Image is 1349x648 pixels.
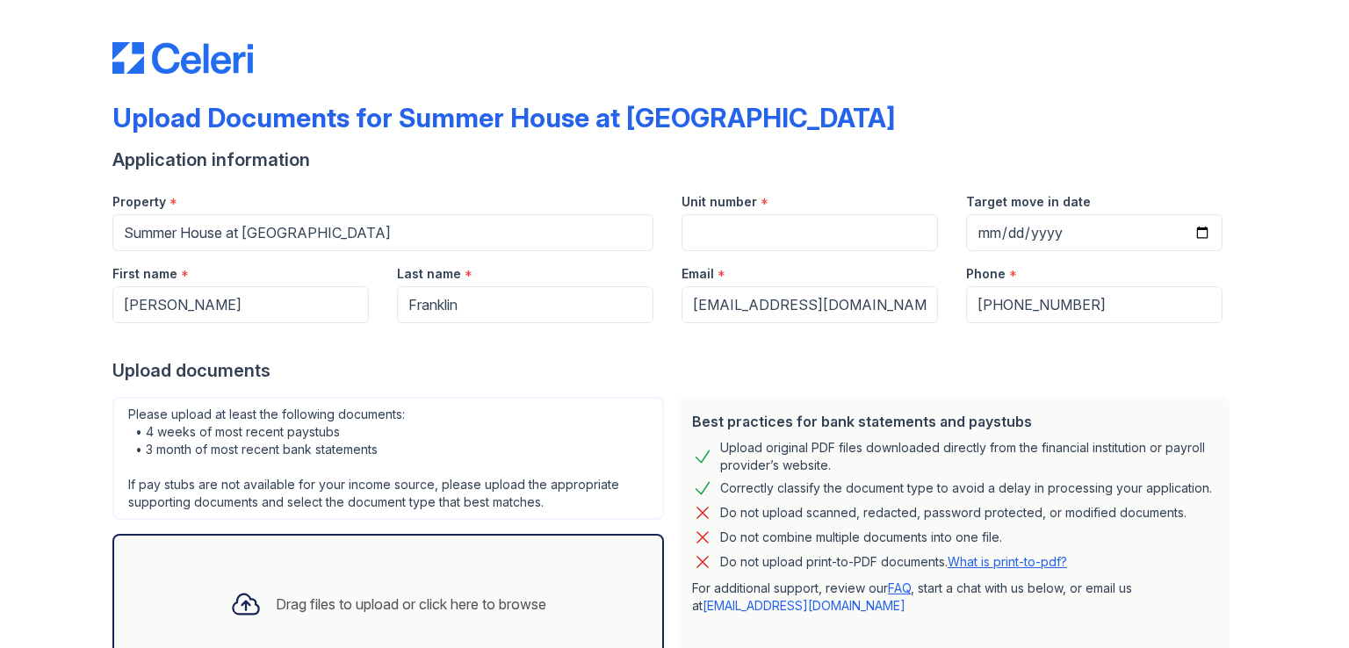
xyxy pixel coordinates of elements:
a: [EMAIL_ADDRESS][DOMAIN_NAME] [703,598,905,613]
div: Upload documents [112,358,1237,383]
div: Upload original PDF files downloaded directly from the financial institution or payroll provider’... [720,439,1216,474]
label: Phone [966,265,1006,283]
label: Property [112,193,166,211]
div: Please upload at least the following documents: • 4 weeks of most recent paystubs • 3 month of mo... [112,397,664,520]
label: Target move in date [966,193,1091,211]
a: What is print-to-pdf? [948,554,1067,569]
p: Do not upload print-to-PDF documents. [720,553,1067,571]
label: Unit number [682,193,757,211]
div: Correctly classify the document type to avoid a delay in processing your application. [720,478,1212,499]
div: Best practices for bank statements and paystubs [692,411,1216,432]
label: First name [112,265,177,283]
p: For additional support, review our , start a chat with us below, or email us at [692,580,1216,615]
img: CE_Logo_Blue-a8612792a0a2168367f1c8372b55b34899dd931a85d93a1a3d3e32e68fde9ad4.png [112,42,253,74]
div: Do not upload scanned, redacted, password protected, or modified documents. [720,502,1187,523]
div: Drag files to upload or click here to browse [276,594,546,615]
div: Do not combine multiple documents into one file. [720,527,1002,548]
div: Application information [112,148,1237,172]
label: Last name [397,265,461,283]
div: Upload Documents for Summer House at [GEOGRAPHIC_DATA] [112,102,895,133]
a: FAQ [888,580,911,595]
label: Email [682,265,714,283]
